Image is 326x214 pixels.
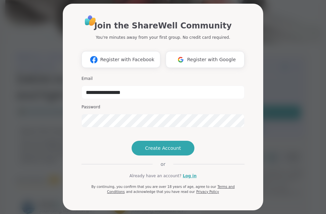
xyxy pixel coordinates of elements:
[153,161,173,168] span: or
[129,173,181,179] span: Already have an account?
[145,145,181,151] span: Create Account
[107,185,234,194] a: Terms and Conditions
[94,20,231,32] h1: Join the ShareWell Community
[83,13,98,28] img: ShareWell Logo
[100,56,154,63] span: Register with Facebook
[126,190,195,194] span: and acknowledge that you have read our
[174,53,187,66] img: ShareWell Logomark
[81,51,160,68] button: Register with Facebook
[88,53,100,66] img: ShareWell Logomark
[183,173,196,179] a: Log in
[132,141,194,155] button: Create Account
[166,51,244,68] button: Register with Google
[81,76,244,82] h3: Email
[196,190,219,194] a: Privacy Policy
[91,185,216,189] span: By continuing, you confirm that you are over 18 years of age, agree to our
[81,104,244,110] h3: Password
[96,34,230,40] p: You're minutes away from your first group. No credit card required.
[187,56,236,63] span: Register with Google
